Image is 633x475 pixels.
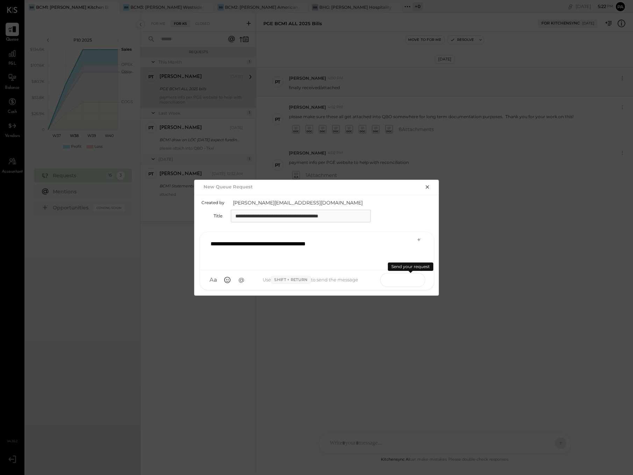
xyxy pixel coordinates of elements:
[214,276,217,283] span: a
[201,213,222,218] label: Title
[380,271,398,289] span: SEND
[204,184,253,189] h2: New Queue Request
[233,199,373,206] span: [PERSON_NAME][EMAIL_ADDRESS][DOMAIN_NAME]
[239,276,244,283] span: @
[248,276,373,284] div: Use to send the message
[271,276,311,284] span: Shift + Return
[207,274,220,286] button: Aa
[235,274,248,286] button: @
[201,200,225,205] label: Created by
[388,262,433,271] div: Send your request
